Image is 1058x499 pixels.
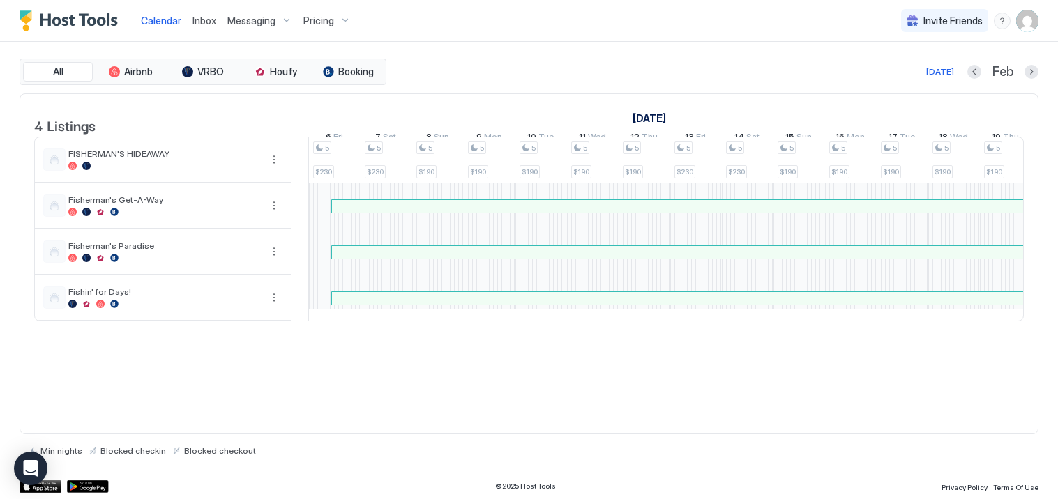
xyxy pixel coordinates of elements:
span: Sun [434,131,449,146]
span: Airbnb [124,66,153,78]
button: More options [266,243,282,260]
a: Google Play Store [67,480,109,493]
span: Fri [333,131,343,146]
span: Tue [538,131,554,146]
span: Wed [588,131,606,146]
span: 5 [583,144,587,153]
button: All [23,62,93,82]
span: $230 [728,167,745,176]
a: February 6, 2026 [322,128,347,148]
span: $230 [315,167,332,176]
button: Houfy [241,62,310,82]
span: Terms Of Use [993,483,1038,491]
span: 5 [738,144,742,153]
span: 17 [889,131,898,146]
span: Thu [1003,131,1019,146]
button: Booking [313,62,383,82]
span: Invite Friends [923,15,983,27]
span: $190 [573,167,589,176]
a: February 19, 2026 [988,128,1022,148]
span: 7 [375,131,381,146]
button: More options [266,289,282,306]
button: More options [266,151,282,168]
span: Thu [642,131,658,146]
span: 5 [893,144,897,153]
span: $230 [677,167,693,176]
span: Fisherman's Paradise [68,240,260,251]
span: 5 [996,144,1000,153]
span: $190 [470,167,486,176]
span: $190 [831,167,847,176]
span: 19 [992,131,1001,146]
span: 9 [476,131,482,146]
span: 13 [685,131,694,146]
span: $230 [367,167,384,176]
span: Fri [696,131,706,146]
a: Terms Of Use [993,479,1038,493]
span: Sun [796,131,812,146]
div: menu [266,243,282,260]
span: Wed [950,131,968,146]
a: Host Tools Logo [20,10,124,31]
a: February 13, 2026 [681,128,709,148]
div: menu [994,13,1011,29]
a: February 16, 2026 [832,128,868,148]
span: 5 [635,144,639,153]
button: VRBO [168,62,238,82]
span: 12 [630,131,640,146]
div: User profile [1016,10,1038,32]
span: 5 [841,144,845,153]
a: App Store [20,480,61,493]
div: tab-group [20,59,386,85]
span: $190 [418,167,434,176]
span: 5 [428,144,432,153]
a: Inbox [192,13,216,28]
a: February 11, 2026 [575,128,610,148]
span: Fishin' for Days! [68,286,260,297]
span: Privacy Policy [942,483,988,491]
span: Blocked checkin [100,445,166,456]
span: 5 [686,144,690,153]
span: Feb [992,64,1013,80]
span: 8 [426,131,432,146]
a: February 18, 2026 [935,128,972,148]
span: 5 [944,144,949,153]
span: 5 [480,144,484,153]
span: Mon [484,131,502,146]
span: $190 [522,167,538,176]
span: 5 [531,144,536,153]
div: Open Intercom Messenger [14,452,47,485]
span: Sat [383,131,396,146]
span: Fisherman's Get-A-Way [68,194,260,205]
a: February 15, 2026 [782,128,815,148]
div: menu [266,197,282,214]
span: Min nights [40,445,82,456]
span: © 2025 Host Tools [495,482,556,491]
span: 16 [836,131,845,146]
span: 11 [579,131,586,146]
span: $190 [935,167,951,176]
span: VRBO [197,66,224,78]
span: 14 [734,131,744,146]
span: $190 [986,167,1002,176]
a: Calendar [141,13,181,28]
span: $190 [625,167,641,176]
span: Tue [900,131,915,146]
span: 4 Listings [34,114,96,135]
span: Pricing [303,15,334,27]
span: Messaging [227,15,275,27]
span: 15 [785,131,794,146]
button: More options [266,197,282,214]
a: February 14, 2026 [731,128,763,148]
span: Mon [847,131,865,146]
button: Next month [1025,65,1038,79]
a: February 12, 2026 [627,128,661,148]
a: Privacy Policy [942,479,988,493]
a: February 6, 2026 [629,108,670,128]
div: menu [266,289,282,306]
span: 5 [325,144,329,153]
span: $190 [883,167,899,176]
